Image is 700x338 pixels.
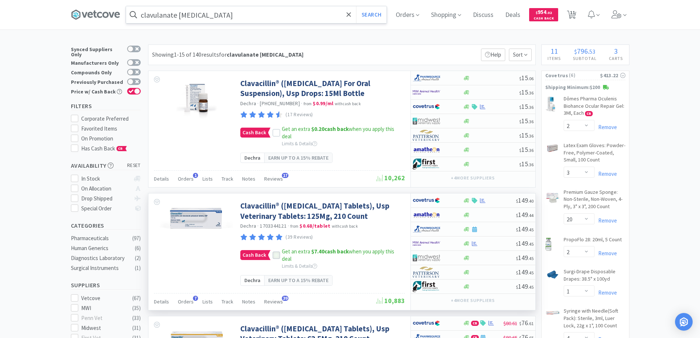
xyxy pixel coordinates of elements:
[589,48,595,55] span: 53
[447,173,498,183] button: +4more suppliers
[219,51,304,58] span: for
[519,321,521,326] span: $
[71,78,123,85] div: Previously Purchased
[413,252,440,263] img: 4dd14cff54a648ac9e977f0c5da9bc2e_5.png
[675,313,693,331] div: Open Intercom Messenger
[413,318,440,329] img: 77fca1acd8b6420a9015268ca798ef17_1.png
[536,8,552,15] span: 954
[413,195,440,206] img: 77fca1acd8b6420a9015268ca798ef17_1.png
[71,281,141,289] h5: Suppliers
[536,10,538,15] span: $
[413,159,440,170] img: 67d67680309e4a0bb49a5ff0391dcc42_6.png
[304,101,312,106] span: from
[260,100,300,107] span: [PHONE_NUMBER]
[585,111,592,116] span: CB
[528,270,534,275] span: . 45
[519,90,521,96] span: $
[528,76,534,81] span: . 06
[81,294,127,303] div: Vetcove
[413,209,440,220] img: 3331a67d23dc422aa21b1ec98afbf632_11.png
[154,175,169,182] span: Details
[528,256,534,261] span: . 45
[528,284,534,290] span: . 45
[516,241,518,247] span: $
[470,12,496,18] a: Discuss
[240,201,403,221] a: Clavacillin® ([MEDICAL_DATA] Tablets), Usp Veterinary Tablets: 125Mg, 210 Count
[311,248,349,255] strong: cash back
[519,74,534,82] span: 15
[264,298,283,305] span: Reviews
[81,324,127,332] div: Midwest
[528,198,534,204] span: . 40
[471,321,478,325] span: CB
[519,104,521,110] span: $
[311,125,324,132] span: $0.20
[542,84,629,92] p: Shipping Minimum: $200
[257,100,259,107] span: ·
[159,201,233,238] img: 8b872a6b3e8a4fdc92f643498631cf0a_398813.jpg
[242,175,255,182] span: Notes
[242,298,255,305] span: Notes
[516,284,518,290] span: $
[290,224,298,229] span: from
[244,154,261,162] span: Dechra
[519,117,534,125] span: 15
[132,234,141,243] div: ( 97 )
[71,46,123,57] div: Synced Suppliers Only
[178,298,194,305] span: Orders
[595,217,617,224] a: Remove
[528,162,534,167] span: . 36
[595,124,617,131] a: Remove
[71,102,141,110] h5: Filters
[413,115,440,127] img: 4dd14cff54a648ac9e977f0c5da9bc2e_5.png
[503,320,517,327] span: $80.61
[528,241,534,247] span: . 45
[550,46,558,56] span: 11
[288,223,289,229] span: ·
[376,174,405,182] span: 10,262
[519,119,521,124] span: $
[126,6,387,23] input: Search by item, sku, manufacturer, ingredient, size...
[564,236,622,246] a: PropoFlo 28: 20ml, 5 Count
[282,248,394,262] span: Get an extra when you apply this deal
[413,72,440,83] img: 7915dbd3f8974342a4dc3feb8efc1740_58.png
[614,46,618,56] span: 3
[564,142,625,167] a: Latex Exam Gloves: Powder-Free, Polymer-Coated, Small, 100 Count
[81,134,141,143] div: On Promotion
[81,204,130,213] div: Special Order
[600,71,625,79] div: $413.22
[545,309,560,316] img: 25aaf4de420046f2906f01e5714e7cb3_815837.png
[244,276,261,284] span: Dechra
[222,175,233,182] span: Track
[481,49,505,61] p: Help
[516,253,534,262] span: 149
[202,175,213,182] span: Lists
[81,304,127,313] div: MWI
[260,223,287,229] span: 1703344121
[71,59,123,65] div: Manufacturers Only
[81,114,141,123] div: Corporate Preferred
[519,76,521,81] span: $
[240,153,333,163] a: DechraEarn up to a 15% rebate
[127,162,141,170] span: reset
[227,51,304,58] strong: clavulanate [MEDICAL_DATA]
[71,244,130,253] div: Human Generics
[528,133,534,139] span: . 36
[603,55,629,62] h4: Carts
[81,314,127,323] div: Penn Vet
[574,48,577,55] span: $
[528,213,534,218] span: . 44
[71,234,130,243] div: Pharmaceuticals
[413,87,440,98] img: f6b2451649754179b5b4e0c70c3f7cb0_2.png
[71,254,130,263] div: Diagnostics Laboratory
[516,225,534,233] span: 149
[81,184,130,193] div: On Allocation
[545,190,560,205] img: fee9b9d80ab14524afec2814af04626b_693389.png
[117,146,124,151] span: CB
[528,119,534,124] span: . 36
[546,10,552,15] span: . 02
[595,170,617,177] a: Remove
[356,6,387,23] button: Search
[516,196,534,204] span: 149
[268,276,329,284] span: Earn up to a 15% rebate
